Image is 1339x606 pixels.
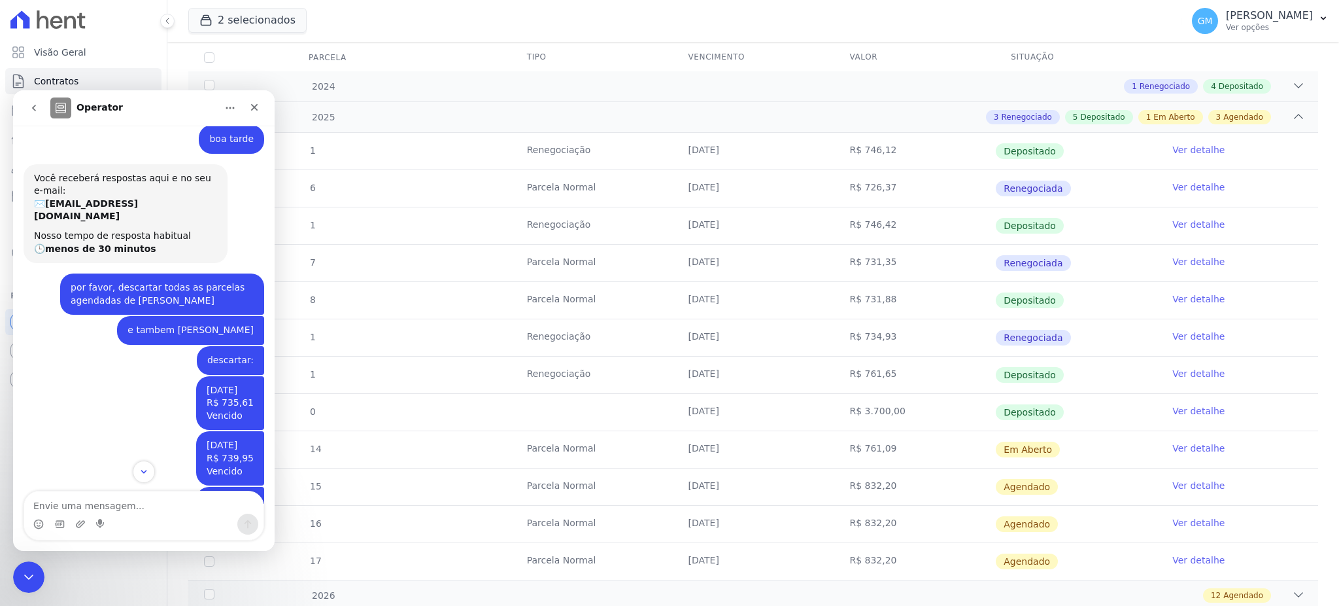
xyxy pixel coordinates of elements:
[1223,590,1263,601] span: Agendado
[83,429,93,439] button: Start recording
[511,319,673,356] td: Renegociação
[183,341,251,395] div: [DATE]R$ 739,95Vencido
[21,108,125,132] b: [EMAIL_ADDRESS][DOMAIN_NAME]
[1211,590,1221,601] span: 12
[1081,111,1125,123] span: Depositado
[21,139,204,165] div: Nosso tempo de resposta habitual 🕒
[5,241,161,267] a: Negativação
[309,518,322,529] span: 16
[309,369,316,380] span: 1
[188,8,307,33] button: 2 selecionados
[1172,404,1225,418] a: Ver detalhe
[673,394,834,431] td: [DATE]
[511,170,673,207] td: Parcela Normal
[834,394,995,431] td: R$ 3.700,00
[309,220,316,230] span: 1
[13,561,44,593] iframe: Intercom live chat
[10,256,251,286] div: Gleice diz…
[834,282,995,319] td: R$ 731,88
[834,170,995,207] td: R$ 726,37
[309,444,322,454] span: 14
[511,245,673,281] td: Parcela Normal
[1216,111,1221,123] span: 3
[309,556,322,566] span: 17
[996,367,1064,383] span: Depositado
[1172,330,1225,343] a: Ver detalhe
[10,341,251,397] div: Gleice diz…
[1223,111,1263,123] span: Agendado
[673,133,834,169] td: [DATE]
[311,80,335,94] span: 2024
[5,126,161,152] a: Lotes
[10,183,251,226] div: Gleice diz…
[834,207,995,244] td: R$ 746,42
[511,543,673,580] td: Parcela Normal
[34,46,86,59] span: Visão Geral
[994,111,999,123] span: 3
[184,256,251,285] div: descartar:
[309,257,316,268] span: 7
[1146,111,1151,123] span: 1
[1172,143,1225,156] a: Ver detalhe
[511,44,673,71] th: Tipo
[114,234,241,247] div: e tambem [PERSON_NAME]
[673,469,834,505] td: [DATE]
[309,145,316,156] span: 1
[511,133,673,169] td: Renegociação
[10,397,251,452] div: Gleice diz…
[204,556,214,567] input: default
[511,207,673,244] td: Renegociação
[309,406,316,417] span: 0
[120,370,142,393] button: Scroll to bottom
[309,481,322,491] span: 15
[1172,218,1225,231] a: Ver detalhe
[1181,3,1339,39] button: GM [PERSON_NAME] Ver opções
[11,401,250,423] textarea: Envie uma mensagem...
[309,294,316,305] span: 8
[104,226,251,255] div: e tambem [PERSON_NAME]
[1172,479,1225,492] a: Ver detalhe
[20,429,31,439] button: Selecionador de Emoji
[996,218,1064,234] span: Depositado
[834,469,995,505] td: R$ 832,20
[511,469,673,505] td: Parcela Normal
[511,357,673,393] td: Renegociação
[673,319,834,356] td: [DATE]
[996,479,1058,495] span: Agendado
[673,431,834,468] td: [DATE]
[511,282,673,319] td: Parcela Normal
[1172,367,1225,380] a: Ver detalhe
[41,429,52,439] button: Selecionador de GIF
[996,442,1060,457] span: Em Aberto
[996,255,1070,271] span: Renegociada
[183,397,251,451] div: [DATE]R$ 748,99Vencido
[5,338,161,364] a: Conta Hent
[10,286,251,342] div: Gleice diz…
[194,349,241,387] div: [DATE] R$ 739,95 Vencido
[834,357,995,393] td: R$ 761,65
[1172,293,1225,306] a: Ver detalhe
[673,170,834,207] td: [DATE]
[1172,554,1225,567] a: Ver detalhe
[996,554,1058,569] span: Agendado
[5,97,161,123] a: Parcelas
[511,506,673,543] td: Parcela Normal
[511,431,673,468] td: Parcela Normal
[62,429,73,439] button: Upload do anexo
[1172,516,1225,529] a: Ver detalhe
[996,404,1064,420] span: Depositado
[673,282,834,319] td: [DATE]
[32,153,143,164] b: menos de 30 minutos
[58,191,241,217] div: por favor, descartar todas as parcelas agendadas de [PERSON_NAME]
[293,45,362,71] div: Parcela
[47,183,251,224] div: por favor, descartar todas as parcelas agendadas de [PERSON_NAME]
[5,183,161,209] a: Minha Carteira
[834,543,995,580] td: R$ 832,20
